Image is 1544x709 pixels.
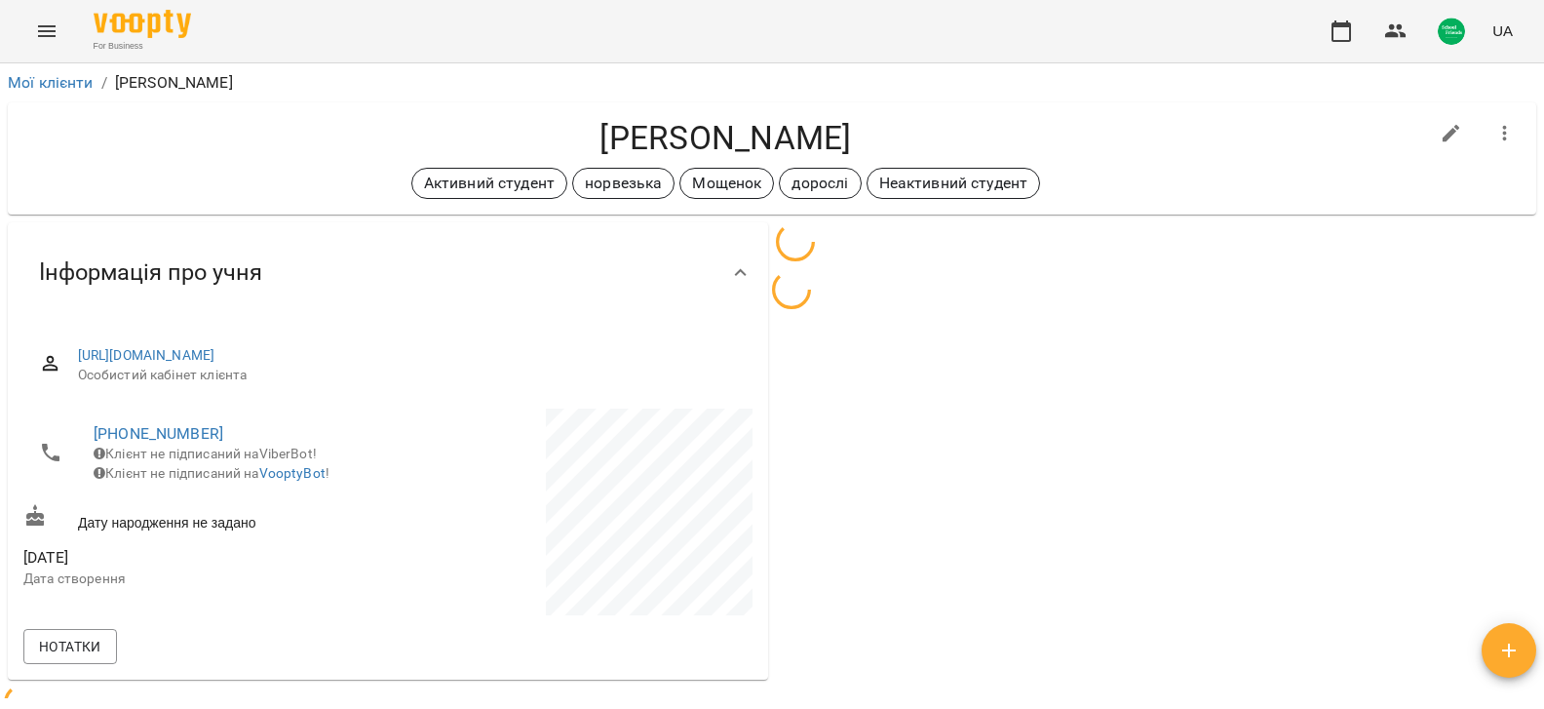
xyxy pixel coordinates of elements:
li: / [101,71,107,95]
a: [PHONE_NUMBER] [94,424,223,443]
div: Активний студент [411,168,567,199]
p: дорослі [791,172,848,195]
h4: [PERSON_NAME] [23,118,1428,158]
p: Активний студент [424,172,555,195]
p: Дата створення [23,570,384,589]
span: Нотатки [39,635,101,658]
button: Нотатки [23,629,117,664]
span: Клієнт не підписаний на ViberBot! [94,446,317,461]
button: Menu [23,8,70,55]
p: норвезька [585,172,662,195]
a: VooptyBot [259,465,326,481]
button: UA [1485,13,1521,49]
div: дорослі [779,168,861,199]
div: норвезька [572,168,675,199]
span: Особистий кабінет клієнта [78,366,737,385]
div: Дату народження не задано [19,500,388,536]
a: [URL][DOMAIN_NAME] [78,347,215,363]
a: Мої клієнти [8,73,94,92]
p: Мощенок [692,172,761,195]
span: For Business [94,40,191,53]
span: UA [1492,20,1513,41]
img: 46aec18d8fb3c8be1fcfeaea736b1765.png [1438,18,1465,45]
div: Мощенок [679,168,774,199]
span: [DATE] [23,546,384,570]
div: Інформація про учня [8,222,768,323]
nav: breadcrumb [8,71,1536,95]
div: Неактивний студент [867,168,1041,199]
p: [PERSON_NAME] [115,71,233,95]
span: Інформація про учня [39,257,262,288]
img: Voopty Logo [94,10,191,38]
span: Клієнт не підписаний на ! [94,465,329,481]
p: Неактивний студент [879,172,1028,195]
